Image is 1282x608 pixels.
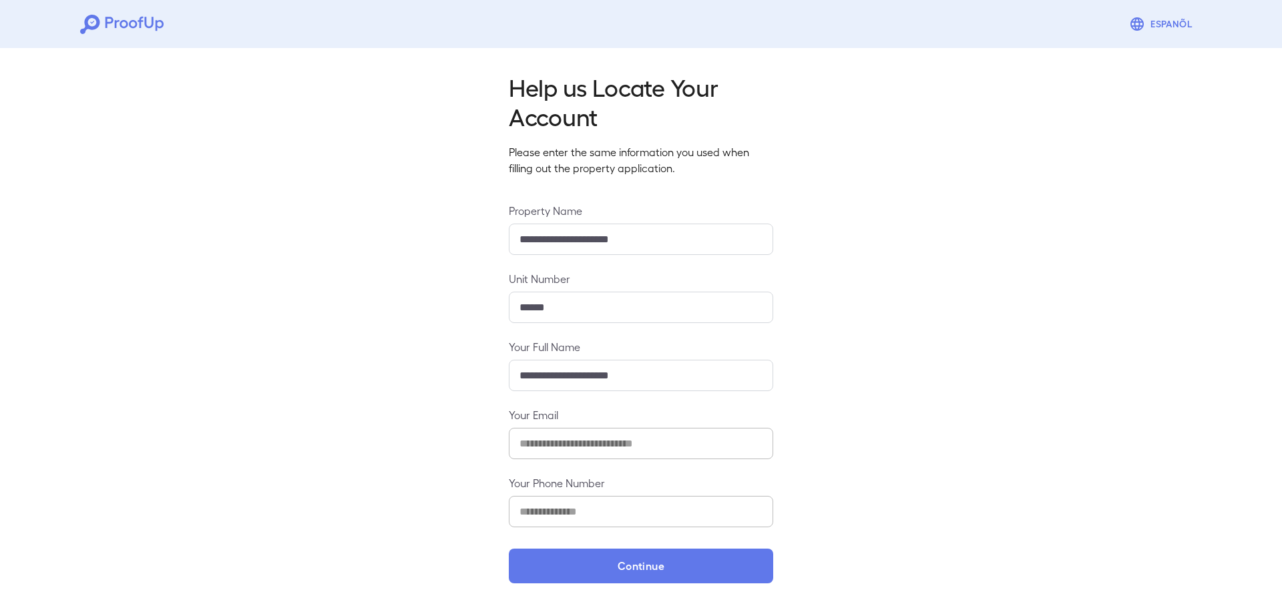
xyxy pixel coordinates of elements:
h2: Help us Locate Your Account [509,72,773,131]
label: Property Name [509,203,773,218]
button: Espanõl [1124,11,1202,37]
p: Please enter the same information you used when filling out the property application. [509,144,773,176]
label: Unit Number [509,271,773,286]
label: Your Full Name [509,339,773,354]
button: Continue [509,549,773,583]
label: Your Phone Number [509,475,773,491]
label: Your Email [509,407,773,422]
